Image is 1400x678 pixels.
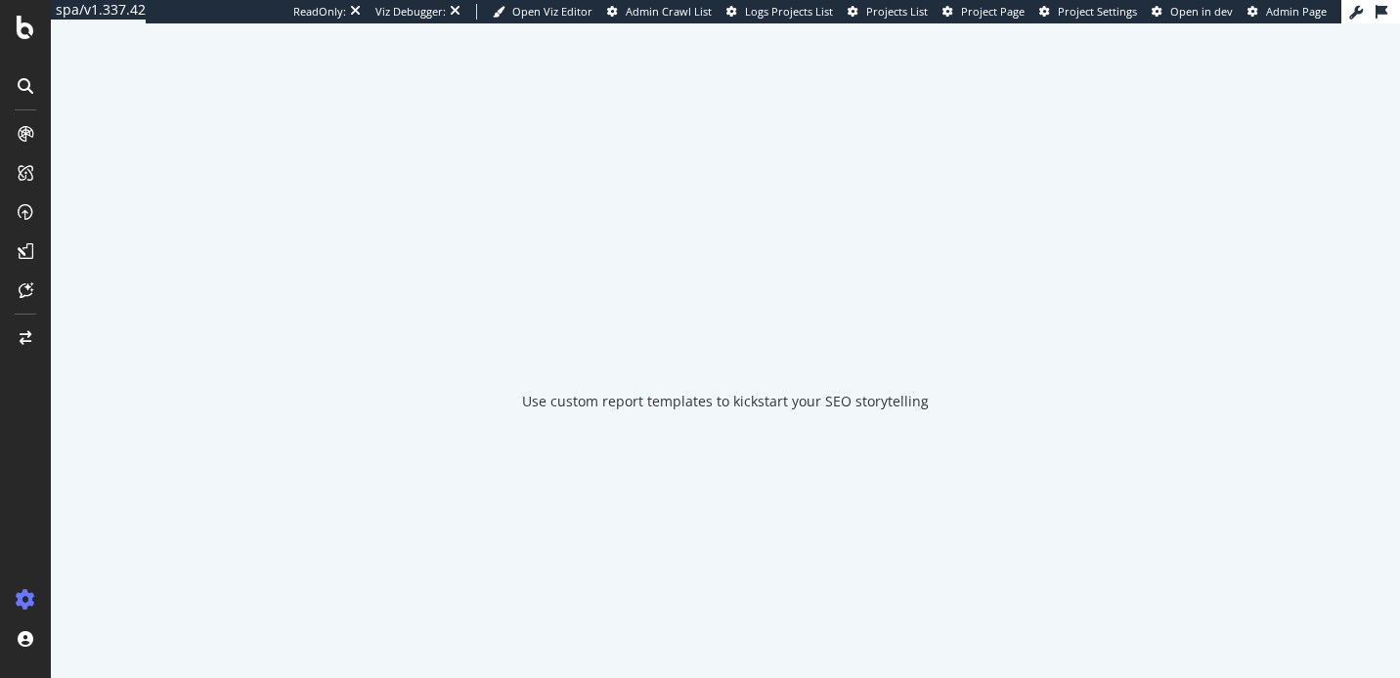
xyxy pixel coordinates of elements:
span: Admin Crawl List [626,4,712,19]
a: Open in dev [1152,4,1233,20]
span: Admin Page [1266,4,1327,19]
a: Admin Page [1247,4,1327,20]
div: Viz Debugger: [375,4,446,20]
div: ReadOnly: [293,4,346,20]
a: Projects List [848,4,928,20]
span: Projects List [866,4,928,19]
a: Admin Crawl List [607,4,712,20]
a: Open Viz Editor [493,4,592,20]
span: Open in dev [1170,4,1233,19]
span: Logs Projects List [745,4,833,19]
a: Project Page [942,4,1025,20]
span: Project Page [961,4,1025,19]
a: Logs Projects List [726,4,833,20]
span: Open Viz Editor [512,4,592,19]
span: Project Settings [1058,4,1137,19]
div: Use custom report templates to kickstart your SEO storytelling [522,392,929,411]
div: animation [655,290,796,360]
a: Project Settings [1039,4,1137,20]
